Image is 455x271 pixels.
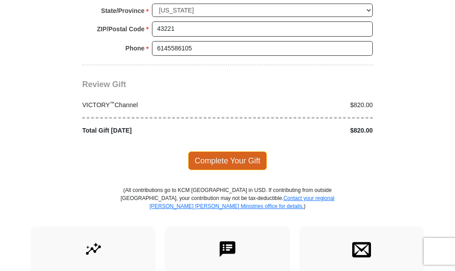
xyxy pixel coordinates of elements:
[78,126,228,135] div: Total Gift [DATE]
[110,100,115,106] sup: ™
[120,186,335,226] p: (All contributions go to KCM [GEOGRAPHIC_DATA] in USD. If contributing from outside [GEOGRAPHIC_D...
[227,100,378,110] div: $820.00
[218,240,237,258] img: text-to-give.svg
[227,126,378,135] div: $820.00
[78,100,228,110] div: VICTORY Channel
[101,4,144,17] strong: State/Province
[188,151,267,170] span: Complete Your Gift
[352,240,371,258] img: envelope.svg
[84,240,103,258] img: give-by-stock.svg
[82,80,126,89] span: Review Gift
[97,23,145,35] strong: ZIP/Postal Code
[126,42,145,54] strong: Phone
